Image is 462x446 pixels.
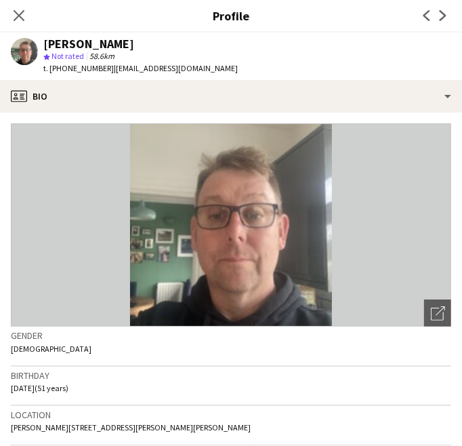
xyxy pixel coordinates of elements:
span: [DEMOGRAPHIC_DATA] [11,344,91,354]
h3: Location [11,409,451,421]
div: [PERSON_NAME] [43,38,134,50]
span: | [EMAIL_ADDRESS][DOMAIN_NAME] [114,63,238,73]
span: 58.6km [87,51,117,61]
span: Not rated [51,51,84,61]
h3: Gender [11,329,451,342]
span: [PERSON_NAME][STREET_ADDRESS][PERSON_NAME][PERSON_NAME] [11,422,251,432]
span: [DATE] (51 years) [11,383,68,393]
h3: Birthday [11,369,451,382]
div: Open photos pop-in [424,300,451,327]
span: t. [PHONE_NUMBER] [43,63,114,73]
img: Crew avatar or photo [11,123,451,327]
